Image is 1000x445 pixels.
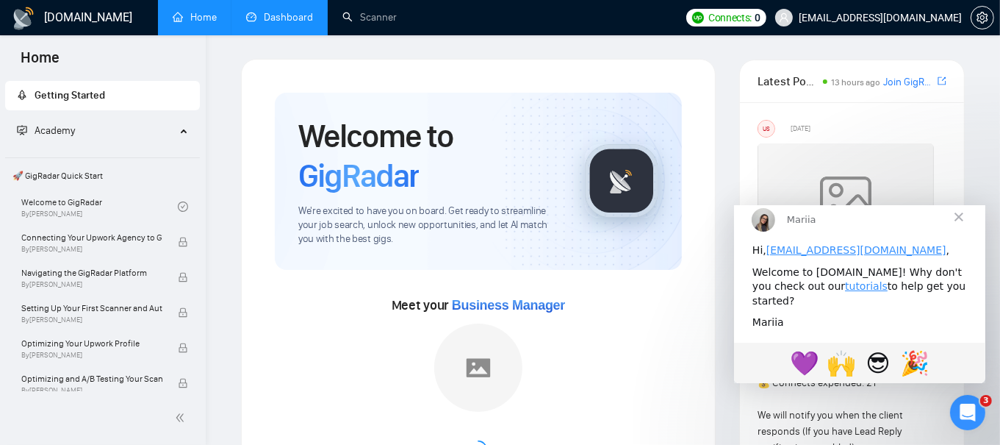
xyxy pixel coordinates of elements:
[111,75,154,87] a: tutorials
[758,121,774,137] div: US
[9,47,71,78] span: Home
[779,13,789,23] span: user
[18,60,233,104] div: Welcome to [DOMAIN_NAME]! Why don't you check out our to help get you started?
[21,280,162,289] span: By [PERSON_NAME]
[434,324,522,412] img: placeholder.png
[162,140,199,175] span: tada reaction
[883,74,935,90] a: Join GigRadar Slack Community
[17,124,75,137] span: Academy
[35,124,75,137] span: Academy
[178,378,188,388] span: lock
[132,144,156,172] span: 😎
[21,301,162,316] span: Setting Up Your First Scanner and Auto-Bidder
[452,298,565,313] span: Business Manager
[89,140,126,175] span: raised hands reaction
[17,125,27,135] span: fund-projection-screen
[178,237,188,247] span: lock
[21,230,162,245] span: Connecting Your Upwork Agency to GigRadar
[21,266,162,280] span: Navigating the GigRadar Platform
[166,144,195,172] span: 🎉
[298,204,561,246] span: We're excited to have you on board. Get ready to streamline your job search, unlock new opportuni...
[246,11,313,24] a: dashboardDashboard
[12,7,35,30] img: logo
[17,90,27,100] span: rocket
[126,140,162,175] span: face with sunglasses reaction
[21,316,162,324] span: By [PERSON_NAME]
[5,81,200,110] li: Getting Started
[692,12,704,24] img: upwork-logo.png
[734,205,985,383] iframe: Intercom live chat message
[173,11,217,24] a: homeHome
[21,371,162,386] span: Optimizing and A/B Testing Your Scanner for Better Results
[832,77,881,88] span: 13 hours ago
[758,143,934,261] img: weqQh+iSagEgQAAAABJRU5ErkJggg==
[56,144,85,172] span: 💜
[35,89,105,102] span: Getting Started
[950,395,985,430] iframe: Intercom live chat
[298,116,561,196] h1: Welcome to
[971,6,994,29] button: setting
[755,10,760,26] span: 0
[21,386,162,395] span: By [PERSON_NAME]
[708,10,752,26] span: Connects:
[298,156,419,196] span: GigRadar
[758,72,819,90] span: Latest Posts from the GigRadar Community
[971,12,993,24] span: setting
[791,122,811,135] span: [DATE]
[342,11,397,24] a: searchScanner
[7,161,198,191] span: 🚀 GigRadar Quick Start
[18,110,233,125] div: Mariia
[585,144,658,218] img: gigradar-logo.png
[980,395,992,407] span: 3
[178,272,188,282] span: lock
[32,39,212,51] a: [EMAIL_ADDRESS][DOMAIN_NAME]
[392,297,565,313] span: Meet your
[21,336,162,351] span: Optimizing Your Upwork Profile
[52,140,89,175] span: purple heart reaction
[93,144,122,172] span: 🙌
[178,343,188,353] span: lock
[938,75,946,87] span: export
[938,74,946,88] a: export
[21,191,178,223] a: Welcome to GigRadarBy[PERSON_NAME]
[21,351,162,360] span: By [PERSON_NAME]
[175,410,190,425] span: double-left
[18,38,233,53] div: Hi, ,
[971,12,994,24] a: setting
[178,307,188,318] span: lock
[21,245,162,254] span: By [PERSON_NAME]
[178,202,188,212] span: check-circle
